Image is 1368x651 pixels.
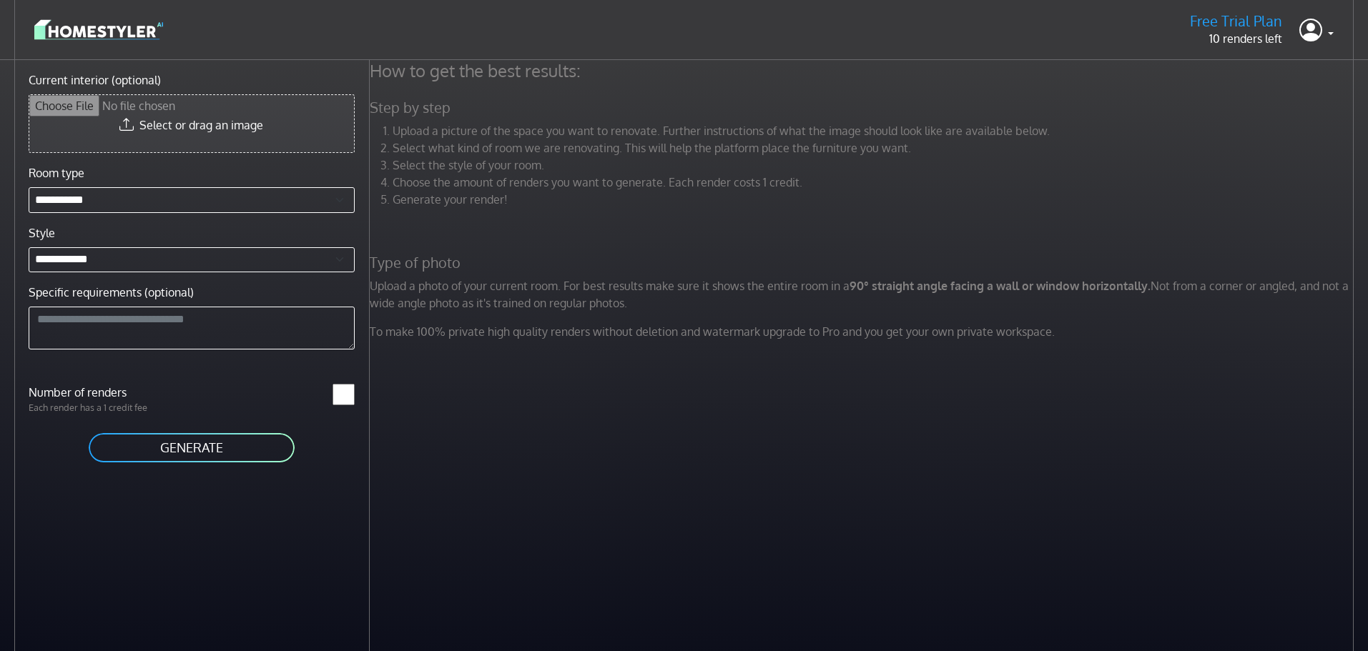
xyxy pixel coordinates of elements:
[29,71,161,89] label: Current interior (optional)
[29,164,84,182] label: Room type
[20,384,192,401] label: Number of renders
[361,99,1367,116] h5: Step by step
[1190,30,1282,47] p: 10 renders left
[393,139,1358,156] li: Select what kind of room we are renovating. This will help the platform place the furniture you w...
[393,156,1358,174] li: Select the style of your room.
[393,122,1358,139] li: Upload a picture of the space you want to renovate. Further instructions of what the image should...
[20,401,192,414] p: Each render has a 1 credit fee
[393,174,1358,191] li: Choose the amount of renders you want to generate. Each render costs 1 credit.
[361,60,1367,81] h4: How to get the best results:
[361,277,1367,312] p: Upload a photo of your current room. For best results make sure it shows the entire room in a Not...
[850,279,1151,293] strong: 90° straight angle facing a wall or window horizontally.
[361,254,1367,272] h5: Type of photo
[87,432,296,464] button: GENERATE
[34,17,163,42] img: logo-3de290ba35641baa71223ecac5eacb59cb85b4c7fdf211dc9aaecaaee71ea2f8.svg
[361,323,1367,340] p: To make 100% private high quality renders without deletion and watermark upgrade to Pro and you g...
[29,284,194,301] label: Specific requirements (optional)
[29,224,55,242] label: Style
[1190,12,1282,30] h5: Free Trial Plan
[393,191,1358,208] li: Generate your render!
